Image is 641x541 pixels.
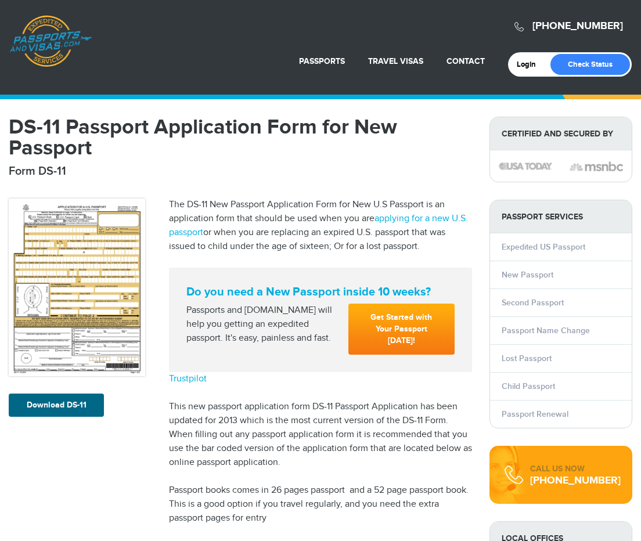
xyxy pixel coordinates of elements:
[9,394,104,417] a: Download DS-11
[186,285,455,299] strong: Do you need a New Passport inside 10 weeks?
[502,381,555,391] a: Child Passport
[169,400,472,470] p: This new passport application form DS-11 Passport Application has been updated for 2013 which is ...
[446,56,485,66] a: Contact
[499,163,552,170] img: image description
[169,484,472,525] p: Passport books comes in 26 pages passport and a 52 page passport book. This is a good option if y...
[169,373,207,384] a: Trustpilot
[532,20,623,33] a: [PHONE_NUMBER]
[299,56,345,66] a: Passports
[550,54,630,75] a: Check Status
[502,409,568,419] a: Passport Renewal
[490,117,632,150] strong: Certified and Secured by
[570,160,623,172] img: image description
[530,463,621,475] div: CALL US NOW
[502,298,564,308] a: Second Passport
[502,326,590,336] a: Passport Name Change
[169,213,468,238] a: applying for a new U.S. passport
[348,304,455,355] a: Get Started with Your Passport [DATE]!
[368,56,423,66] a: Travel Visas
[9,15,92,67] a: Passports & [DOMAIN_NAME]
[530,475,621,486] div: [PHONE_NUMBER]
[502,270,553,280] a: New Passport
[517,60,544,69] a: Login
[9,117,472,158] h1: DS-11 Passport Application Form for New Passport
[502,354,552,363] a: Lost Passport
[169,198,472,254] p: The DS-11 New Passport Application Form for New U.S Passport is an application form that should b...
[182,304,344,345] div: Passports and [DOMAIN_NAME] will help you getting an expedited passport. It's easy, painless and ...
[9,199,145,376] img: DS-11
[9,164,472,178] h2: Form DS-11
[502,242,585,252] a: Expedited US Passport
[490,200,632,233] strong: PASSPORT SERVICES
